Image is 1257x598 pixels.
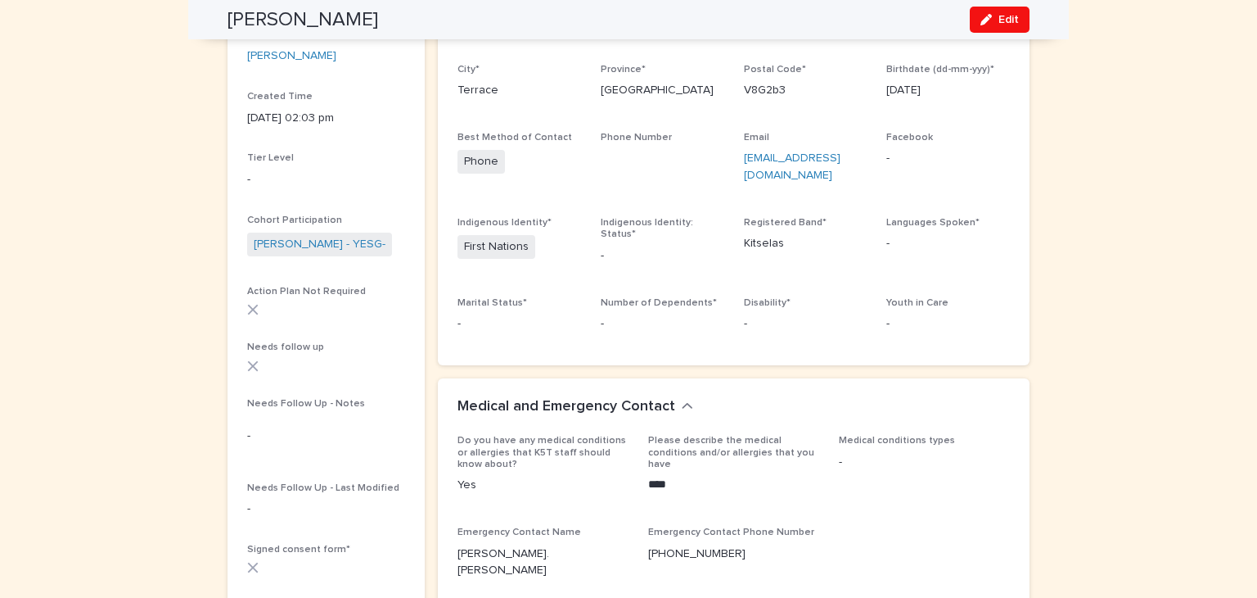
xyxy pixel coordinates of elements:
[247,110,405,127] p: [DATE] 02:03 pm
[744,218,827,228] span: Registered Band*
[744,133,769,143] span: Email
[886,218,980,228] span: Languages Spoken*
[744,65,806,75] span: Postal Code*
[457,546,628,580] p: [PERSON_NAME].[PERSON_NAME]
[744,298,791,308] span: Disability*
[457,398,693,416] button: Medical and Emergency Contact
[457,315,581,333] p: -
[601,65,646,75] span: Province*
[247,171,405,188] p: -
[228,8,378,32] h2: [PERSON_NAME]
[601,247,724,265] p: -
[254,236,385,253] a: [PERSON_NAME] - YESG-
[648,528,814,537] span: Emergency Contact Phone Number
[247,92,313,102] span: Created Time
[247,501,405,518] p: -
[247,215,342,225] span: Cohort Participation
[970,7,1029,33] button: Edit
[886,133,933,143] span: Facebook
[744,315,867,333] p: -
[457,235,535,259] span: First Nations
[457,218,552,228] span: Indigenous Identity*
[648,548,746,559] a: [PHONE_NUMBER]
[601,133,672,143] span: Phone Number
[601,298,717,308] span: Number of Dependents*
[247,399,365,409] span: Needs Follow Up - Notes
[457,133,572,143] span: Best Method of Contact
[247,30,308,40] span: Coordinator*
[601,315,724,333] p: -
[839,454,1010,471] p: -
[744,235,867,252] p: Kitselas
[457,477,628,494] p: Yes
[457,436,626,469] span: Do you have any medical conditions or allergies that K5T staff should know about?
[247,48,336,65] a: [PERSON_NAME]
[457,150,505,174] span: Phone
[247,287,366,297] span: Action Plan Not Required
[601,82,724,99] p: [GEOGRAPHIC_DATA]
[886,298,948,308] span: Youth in Care
[648,436,814,469] span: Please describe the medical conditions and/or allergies that you have
[839,436,955,446] span: Medical conditions types
[601,218,693,239] span: Indigenous Identity: Status*
[886,82,1010,99] p: [DATE]
[744,152,840,181] a: [EMAIL_ADDRESS][DOMAIN_NAME]
[247,428,405,445] p: -
[457,298,527,308] span: Marital Status*
[457,82,581,99] p: Terrace
[886,315,1010,333] p: -
[247,483,399,493] span: Needs Follow Up - Last Modified
[886,65,994,75] span: Birthdate (dd-mm-yyy)*
[744,82,867,99] p: V8G2b3
[886,150,1010,167] p: -
[247,153,294,163] span: Tier Level
[457,398,675,416] h2: Medical and Emergency Contact
[457,65,480,75] span: City*
[457,528,581,537] span: Emergency Contact Name
[998,14,1019,25] span: Edit
[247,545,350,555] span: Signed consent form*
[247,342,324,352] span: Needs follow up
[886,235,1010,252] p: -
